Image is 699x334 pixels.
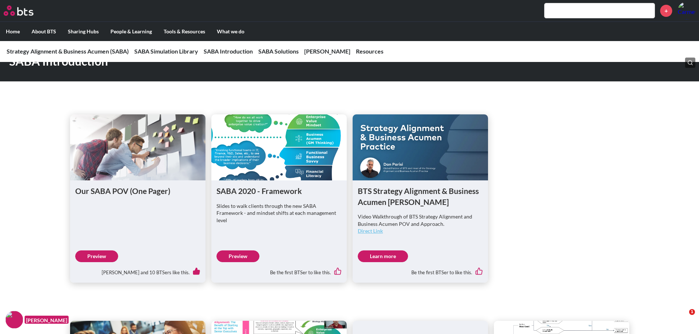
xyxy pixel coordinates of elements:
[358,250,408,262] a: Learn more
[75,250,118,262] a: Preview
[6,311,23,329] img: F
[25,316,69,324] figcaption: [PERSON_NAME]
[204,48,253,55] a: SABA Introduction
[134,48,198,55] a: SABA Simulation Library
[26,22,62,41] label: About BTS
[158,22,211,41] label: Tools & Resources
[4,5,33,16] img: BTS Logo
[75,262,200,278] div: [PERSON_NAME] and 10 BTSers like this.
[358,186,483,207] h1: BTS Strategy Alignment & Business Acumen [PERSON_NAME]
[678,2,695,19] a: Profile
[304,48,350,55] a: [PERSON_NAME]
[105,22,158,41] label: People & Learning
[689,309,695,315] span: 1
[358,262,483,278] div: Be the first BTSer to like this.
[75,186,200,196] h1: Our SABA POV (One Pager)
[4,5,47,16] a: Go home
[211,22,250,41] label: What we do
[358,213,483,235] p: Video Walkthrough of BTS Strategy Alignment and Business Acumen POV and Approach.
[358,228,383,234] a: Direct Link
[216,262,342,278] div: Be the first BTSer to like this.
[674,309,692,327] iframe: Intercom live chat
[660,5,672,17] a: +
[62,22,105,41] label: Sharing Hubs
[216,250,259,262] a: Preview
[678,2,695,19] img: Carmen Low
[356,48,383,55] a: Resources
[258,48,299,55] a: SABA Solutions
[216,202,342,224] p: Slides to walk clients through the new SABA Framework - and mindset shifts at each management level
[7,48,129,55] a: Strategy Alignment & Business Acumen (SABA)
[216,186,342,196] h1: SABA 2020 - Framework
